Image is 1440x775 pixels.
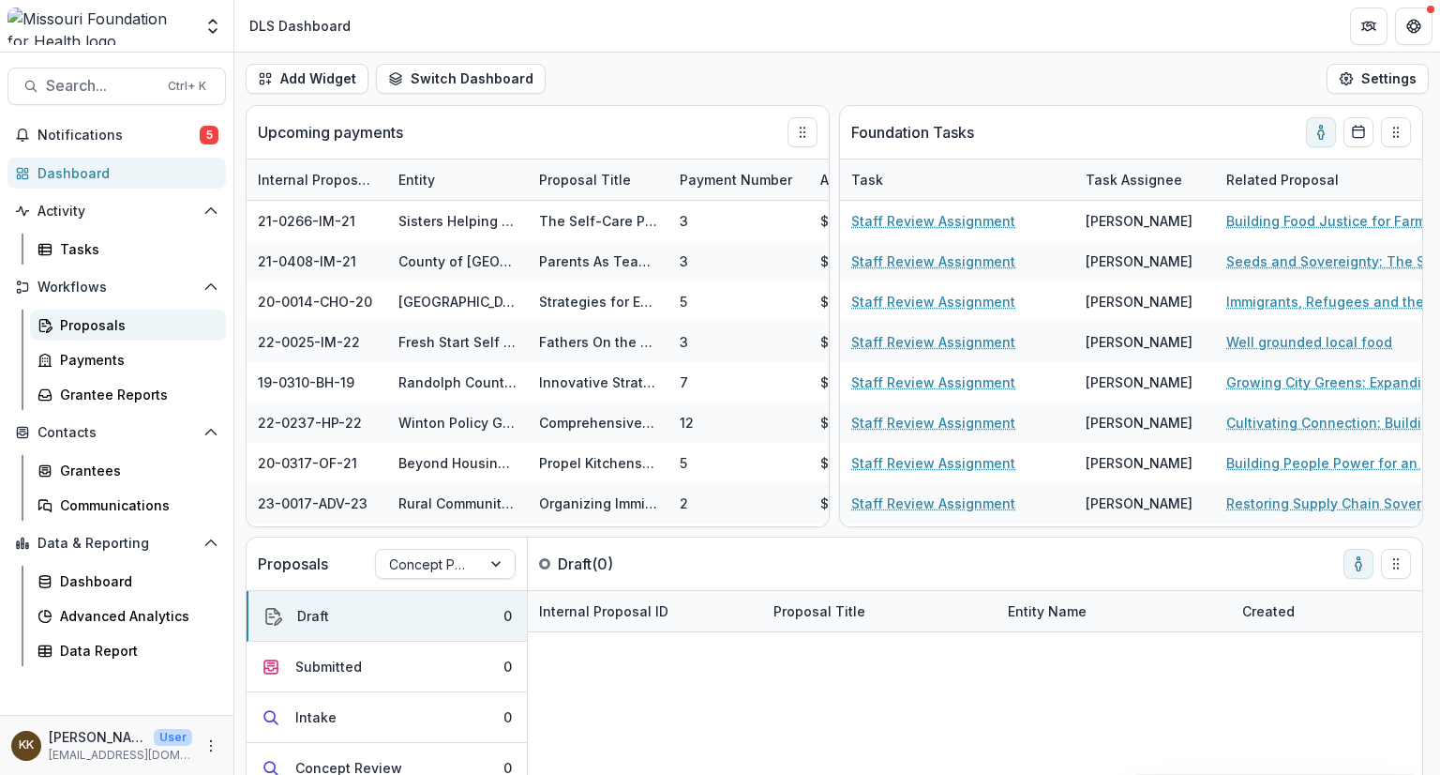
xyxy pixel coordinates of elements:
div: Internal Proposal ID [247,160,387,200]
div: $4,000.00 [809,241,950,281]
div: Proposal Title [528,160,668,200]
div: 2 [680,494,688,513]
div: Internal Proposal ID [528,591,762,631]
div: Organizing Immigrant workers in rural [US_STATE] [539,494,657,513]
div: 0 [503,606,512,626]
a: Staff Review Assignment [851,494,1015,513]
div: The Self-Care Program [539,211,657,231]
div: Katie Kaufmann [19,739,34,752]
div: Task Assignee [1074,160,1215,200]
button: Notifications5 [7,120,226,150]
div: Submitted [295,657,362,676]
div: 20-0014-CHO-20 [258,292,372,312]
div: Payment Number [668,160,809,200]
a: Restoring Supply Chain Sovereignty, Food Justice, and Intergenerational Wealth for the Descendant... [1226,494,1438,513]
a: Staff Review Assignment [851,332,1015,352]
nav: breadcrumb [242,12,358,39]
button: Get Help [1395,8,1432,45]
button: toggle-assigned-to-me [1343,549,1373,579]
button: Open Contacts [7,418,226,448]
a: Growing City Greens: Expanding Food Access Through Food Sovereignty [1226,372,1438,392]
button: Partners [1350,8,1387,45]
div: 0 [503,707,512,727]
button: Submitted0 [247,642,527,692]
div: Entity Name [997,591,1231,631]
div: $13,514.00 [809,322,950,362]
button: Switch Dashboard [376,64,546,94]
div: $7,500.00 [809,281,950,322]
div: Grantee Reports [60,385,211,404]
span: Workflows [37,280,196,296]
div: 0 [503,657,512,676]
div: $7,022.00 [809,524,950,564]
span: Activity [37,204,196,220]
a: Communications [30,490,226,521]
div: $3,488.18 [809,403,950,443]
button: Drag [787,117,817,147]
button: toggle-assigned-to-me [1306,117,1336,147]
p: [EMAIL_ADDRESS][DOMAIN_NAME] [49,747,192,764]
p: Foundation Tasks [851,121,974,144]
div: Payments [60,350,211,370]
div: Proposal Title [762,591,997,631]
a: Staff Review Assignment [851,372,1015,392]
div: Parents As Teachers [539,251,657,271]
p: Proposals [258,553,328,575]
a: Staff Review Assignment [851,413,1015,433]
div: Fathers On the Move [539,332,657,352]
div: [PERSON_NAME] [1086,413,1192,433]
div: 3 [680,211,688,231]
span: Notifications [37,128,200,144]
p: [PERSON_NAME] [49,727,146,747]
div: $46,609.00 [809,483,950,524]
a: Advanced Analytics [30,600,226,631]
div: Amount Due [809,160,950,200]
div: Entity [387,170,446,190]
span: 5 [200,126,218,144]
div: Related Proposal [1215,170,1350,190]
p: Draft ( 0 ) [558,553,698,575]
div: Entity Name [997,601,1098,621]
div: Amount Due [809,170,911,190]
p: Upcoming payments [258,121,403,144]
div: 19-0310-BH-19 [258,372,354,392]
div: 5 [680,292,687,312]
div: Payment Number [668,170,803,190]
div: 21-0266-IM-21 [258,211,355,231]
a: [GEOGRAPHIC_DATA] [398,294,532,310]
div: 20-0317-OF-21 [258,453,357,473]
div: 22-0025-IM-22 [258,332,360,352]
div: [PERSON_NAME] [1086,292,1192,312]
p: User [154,729,192,746]
div: Proposal Title [528,170,642,190]
div: DLS Dashboard [249,16,351,36]
a: Payments [30,344,226,375]
a: Fresh Start Self Improvement Center Inc. [398,334,664,350]
div: 3 [680,251,688,271]
div: [PERSON_NAME] [1086,251,1192,271]
div: Propel Kitchens - A Solution to Decrease Barriers, Improve Economic Structures, and Disrupt Food ... [539,453,657,473]
div: Entity [387,160,528,200]
button: Search... [7,68,226,105]
div: Dashboard [60,571,211,591]
a: Sisters Helping Each Other Reach A Higher Height [398,213,725,229]
a: Staff Review Assignment [851,251,1015,271]
a: Cultivating Connection: Building a Human-Scale Food System [1226,413,1438,433]
div: Strategies for Expanding the SLPS Healthy Schools Movement [539,292,657,312]
button: Open Data & Reporting [7,528,226,558]
div: $1,250.00 [809,201,950,241]
div: Draft [297,606,329,626]
button: Draft0 [247,591,527,642]
div: $23,111.00 [809,362,950,403]
div: Task Assignee [1074,170,1193,190]
div: Intake [295,707,337,727]
span: Data & Reporting [37,536,196,552]
div: Proposals [60,315,211,335]
span: Contacts [37,425,196,441]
